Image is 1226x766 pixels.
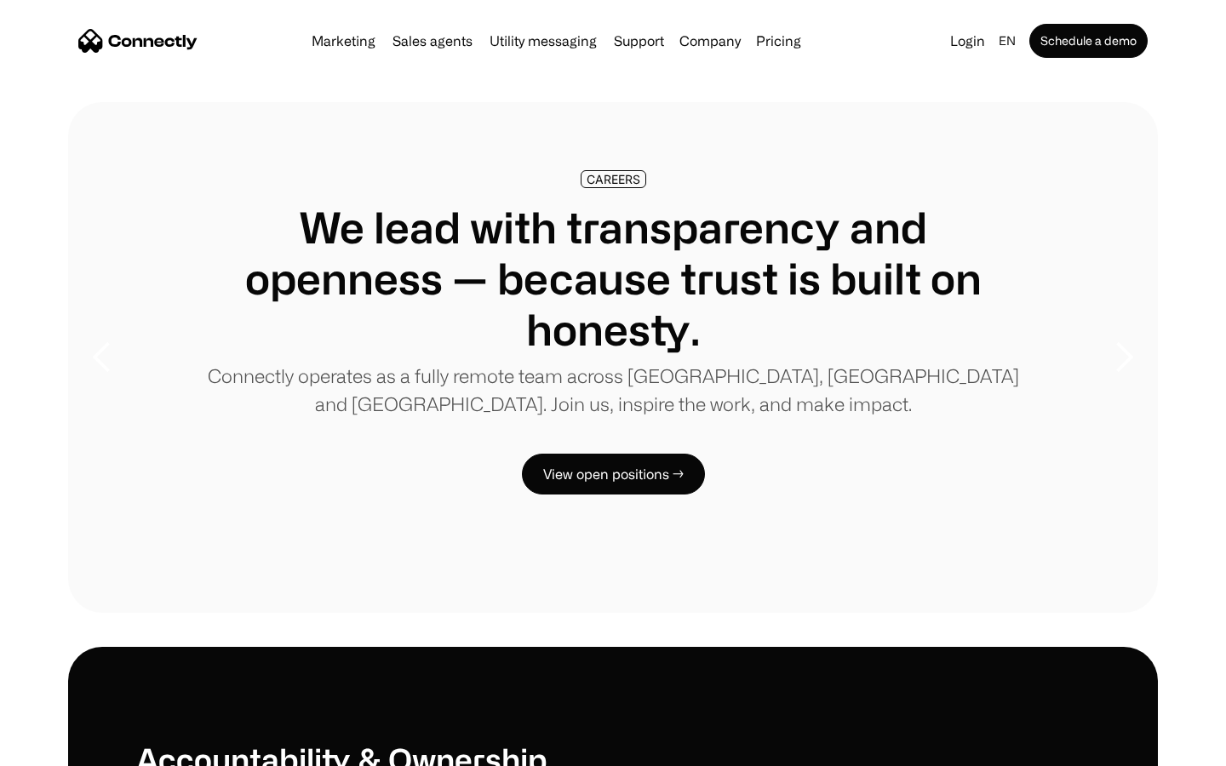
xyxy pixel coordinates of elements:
div: en [999,29,1016,53]
a: View open positions → [522,454,705,494]
p: Connectly operates as a fully remote team across [GEOGRAPHIC_DATA], [GEOGRAPHIC_DATA] and [GEOGRA... [204,362,1022,418]
a: Pricing [749,34,808,48]
a: Support [607,34,671,48]
div: CAREERS [587,173,640,186]
a: Sales agents [386,34,479,48]
aside: Language selected: English [17,735,102,760]
ul: Language list [34,736,102,760]
a: Utility messaging [483,34,604,48]
a: Login [943,29,992,53]
a: Marketing [305,34,382,48]
div: Company [679,29,741,53]
h1: We lead with transparency and openness — because trust is built on honesty. [204,202,1022,355]
a: Schedule a demo [1029,24,1148,58]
